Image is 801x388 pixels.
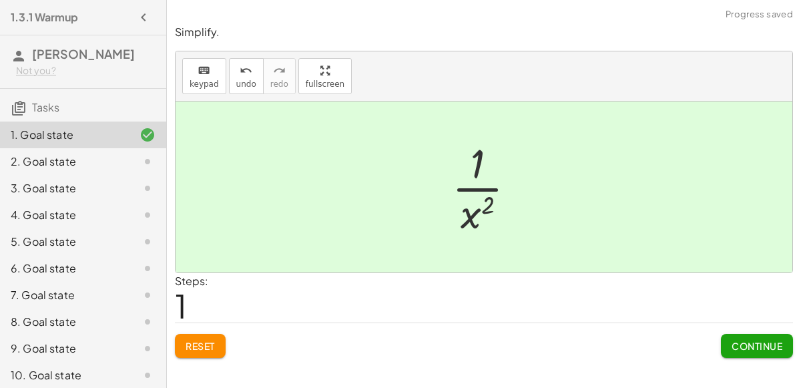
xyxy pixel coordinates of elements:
i: redo [273,63,286,79]
i: Task not started. [140,260,156,276]
span: Reset [186,340,215,352]
p: Simplify. [175,25,793,40]
span: Progress saved [726,8,793,21]
div: 6. Goal state [11,260,118,276]
i: Task not started. [140,234,156,250]
i: Task not started. [140,287,156,303]
i: Task not started. [140,207,156,223]
div: 7. Goal state [11,287,118,303]
div: 2. Goal state [11,154,118,170]
span: Continue [732,340,782,352]
i: Task not started. [140,180,156,196]
span: Tasks [32,100,59,114]
div: 5. Goal state [11,234,118,250]
span: undo [236,79,256,89]
button: fullscreen [298,58,352,94]
i: Task not started. [140,314,156,330]
div: 10. Goal state [11,367,118,383]
span: [PERSON_NAME] [32,46,135,61]
div: 4. Goal state [11,207,118,223]
button: keyboardkeypad [182,58,226,94]
i: keyboard [198,63,210,79]
button: Continue [721,334,793,358]
div: 9. Goal state [11,341,118,357]
span: 1 [175,285,187,326]
button: undoundo [229,58,264,94]
i: Task not started. [140,367,156,383]
span: redo [270,79,288,89]
div: 3. Goal state [11,180,118,196]
i: Task not started. [140,154,156,170]
button: redoredo [263,58,296,94]
span: keypad [190,79,219,89]
i: Task finished and correct. [140,127,156,143]
span: fullscreen [306,79,344,89]
i: Task not started. [140,341,156,357]
div: Not you? [16,64,156,77]
button: Reset [175,334,226,358]
div: 1. Goal state [11,127,118,143]
label: Steps: [175,274,208,288]
i: undo [240,63,252,79]
h4: 1.3.1 Warmup [11,9,78,25]
div: 8. Goal state [11,314,118,330]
